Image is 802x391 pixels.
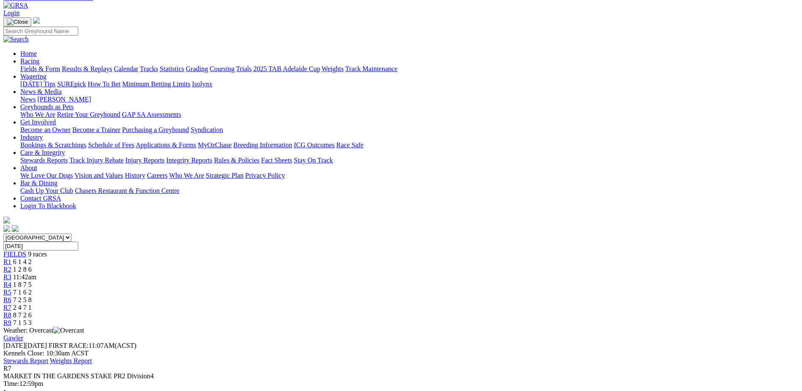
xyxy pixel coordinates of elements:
[160,65,184,72] a: Statistics
[13,319,32,326] span: 7 1 5 3
[125,172,145,179] a: History
[12,225,19,232] img: twitter.svg
[3,350,799,357] div: Kennels Close: 10:30am ACST
[122,111,181,118] a: GAP SA Assessments
[114,65,138,72] a: Calendar
[345,65,397,72] a: Track Maintenance
[3,258,11,265] a: R1
[13,311,32,319] span: 8 7 2 6
[20,195,61,202] a: Contact GRSA
[3,357,48,364] a: Stewards Report
[49,342,88,349] span: FIRST RACE:
[7,19,28,25] img: Close
[20,65,799,73] div: Racing
[3,9,19,17] a: Login
[3,342,47,349] span: [DATE]
[3,380,799,388] div: 12:59pm
[20,96,36,103] a: News
[20,149,65,156] a: Care & Integrity
[69,157,123,164] a: Track Injury Rebate
[3,319,11,326] span: R9
[13,273,36,281] span: 11:42am
[49,342,137,349] span: 11:07AM(ACST)
[57,111,120,118] a: Retire Your Greyhound
[3,289,11,296] a: R5
[3,327,84,334] span: Weather: Overcast
[3,296,11,303] a: R6
[166,157,212,164] a: Integrity Reports
[20,111,55,118] a: Who We Are
[20,172,799,179] div: About
[13,304,32,311] span: 2 4 7 1
[62,65,112,72] a: Results & Replays
[20,80,55,88] a: [DATE] Tips
[3,281,11,288] span: R4
[88,80,121,88] a: How To Bet
[20,134,43,141] a: Industry
[20,187,73,194] a: Cash Up Your Club
[3,266,11,273] a: R2
[169,172,204,179] a: Who We Are
[3,273,11,281] a: R3
[122,126,189,133] a: Purchasing a Greyhound
[20,88,62,95] a: News & Media
[147,172,167,179] a: Careers
[20,50,37,57] a: Home
[136,141,196,149] a: Applications & Forms
[20,187,799,195] div: Bar & Dining
[13,281,32,288] span: 1 8 7 5
[3,372,799,380] div: MARKET IN THE GARDENS STAKE PR2 Division4
[20,141,86,149] a: Bookings & Scratchings
[88,141,134,149] a: Schedule of Fees
[13,296,32,303] span: 7 2 5 8
[53,327,84,334] img: Overcast
[20,58,39,65] a: Racing
[20,164,37,171] a: About
[3,242,78,251] input: Select date
[140,65,158,72] a: Tracks
[50,357,92,364] a: Weights Report
[13,289,32,296] span: 7 1 6 2
[261,157,292,164] a: Fact Sheets
[20,141,799,149] div: Industry
[20,103,74,110] a: Greyhounds as Pets
[20,80,799,88] div: Wagering
[206,172,244,179] a: Strategic Plan
[20,126,799,134] div: Get Involved
[3,2,28,9] img: GRSA
[3,342,25,349] span: [DATE]
[3,17,31,27] button: Toggle navigation
[336,141,363,149] a: Race Safe
[57,80,86,88] a: SUREpick
[74,172,123,179] a: Vision and Values
[3,380,19,387] span: Time:
[20,172,73,179] a: We Love Our Dogs
[3,334,23,341] a: Gawler
[233,141,292,149] a: Breeding Information
[198,141,232,149] a: MyOzChase
[20,179,57,187] a: Bar & Dining
[245,172,285,179] a: Privacy Policy
[294,157,333,164] a: Stay On Track
[20,157,799,164] div: Care & Integrity
[191,126,223,133] a: Syndication
[20,126,71,133] a: Become an Owner
[3,304,11,311] a: R7
[3,36,29,43] img: Search
[20,118,56,126] a: Get Involved
[122,80,190,88] a: Minimum Betting Limits
[3,217,10,223] img: logo-grsa-white.png
[186,65,208,72] a: Grading
[3,311,11,319] a: R8
[33,17,40,24] img: logo-grsa-white.png
[294,141,334,149] a: ICG Outcomes
[37,96,91,103] a: [PERSON_NAME]
[13,258,32,265] span: 6 1 4 2
[75,187,179,194] a: Chasers Restaurant & Function Centre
